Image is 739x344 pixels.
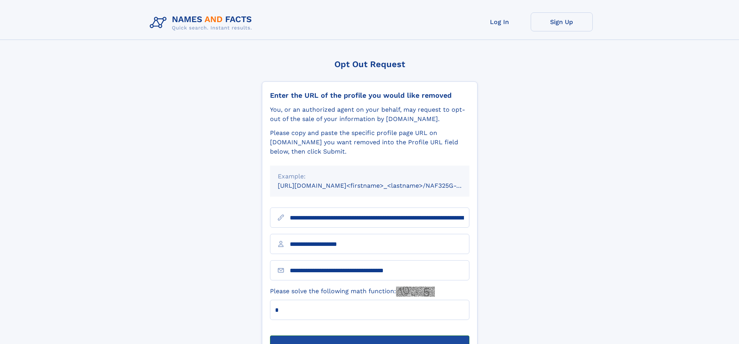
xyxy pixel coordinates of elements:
[270,287,435,297] label: Please solve the following math function:
[278,182,484,189] small: [URL][DOMAIN_NAME]<firstname>_<lastname>/NAF325G-xxxxxxxx
[270,105,469,124] div: You, or an authorized agent on your behalf, may request to opt-out of the sale of your informatio...
[262,59,478,69] div: Opt Out Request
[270,128,469,156] div: Please copy and paste the specific profile page URL on [DOMAIN_NAME] you want removed into the Pr...
[147,12,258,33] img: Logo Names and Facts
[278,172,462,181] div: Example:
[469,12,531,31] a: Log In
[531,12,593,31] a: Sign Up
[270,91,469,100] div: Enter the URL of the profile you would like removed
